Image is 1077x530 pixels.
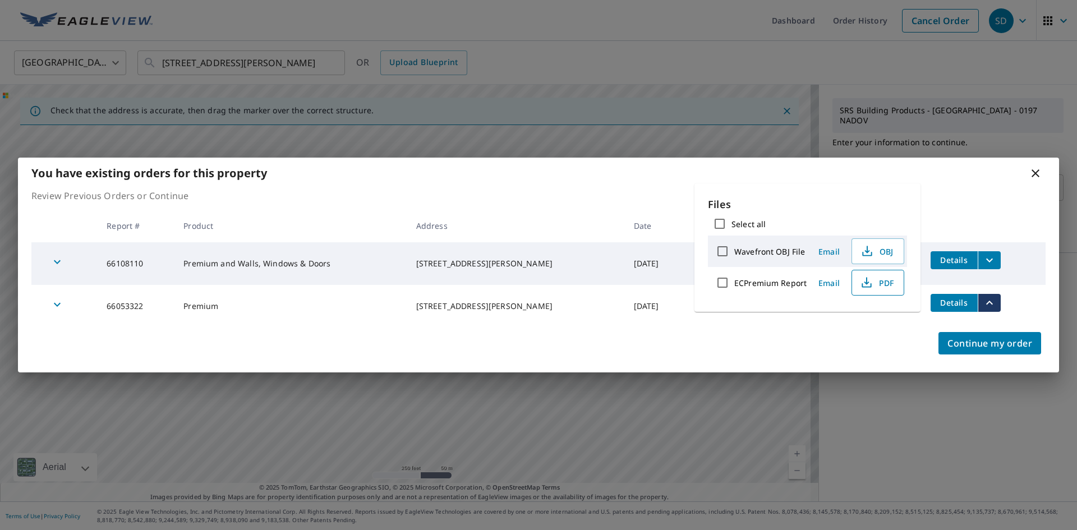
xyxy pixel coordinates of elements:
label: Select all [731,219,766,229]
td: S010936 [685,285,757,328]
button: Email [811,274,847,292]
span: Email [816,278,843,288]
button: Email [811,243,847,260]
label: Wavefront OBJ File [734,246,805,257]
th: Date [625,209,685,242]
td: [DATE] [625,285,685,328]
td: 66108110 [98,242,174,285]
td: [DATE] [625,242,685,285]
button: PDF [852,270,904,296]
span: PDF [859,276,895,289]
td: Premium [174,285,407,328]
button: filesDropdownBtn-66053322 [978,294,1001,312]
button: filesDropdownBtn-66108110 [978,251,1001,269]
button: detailsBtn-66053322 [931,294,978,312]
th: Claim ID [685,209,757,242]
span: Details [937,297,971,308]
span: OBJ [859,245,895,258]
p: Files [708,197,907,212]
b: You have existing orders for this property [31,165,267,181]
td: 66053322 [98,285,174,328]
button: OBJ [852,238,904,264]
button: detailsBtn-66108110 [931,251,978,269]
th: Address [407,209,625,242]
td: Premium and Walls, Windows & Doors [174,242,407,285]
th: Product [174,209,407,242]
p: Review Previous Orders or Continue [31,189,1046,202]
span: Email [816,246,843,257]
span: Continue my order [947,335,1032,351]
div: [STREET_ADDRESS][PERSON_NAME] [416,301,616,312]
td: HIG197 [685,242,757,285]
div: [STREET_ADDRESS][PERSON_NAME] [416,258,616,269]
th: Report # [98,209,174,242]
span: Details [937,255,971,265]
button: Continue my order [938,332,1041,354]
label: ECPremium Report [734,278,807,288]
